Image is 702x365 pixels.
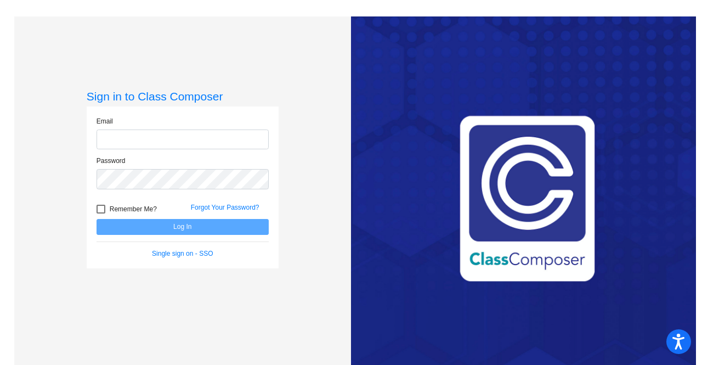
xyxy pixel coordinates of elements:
[97,219,269,235] button: Log In
[152,250,213,257] a: Single sign on - SSO
[97,116,113,126] label: Email
[97,156,126,166] label: Password
[191,204,259,211] a: Forgot Your Password?
[87,89,279,103] h3: Sign in to Class Composer
[110,203,157,216] span: Remember Me?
